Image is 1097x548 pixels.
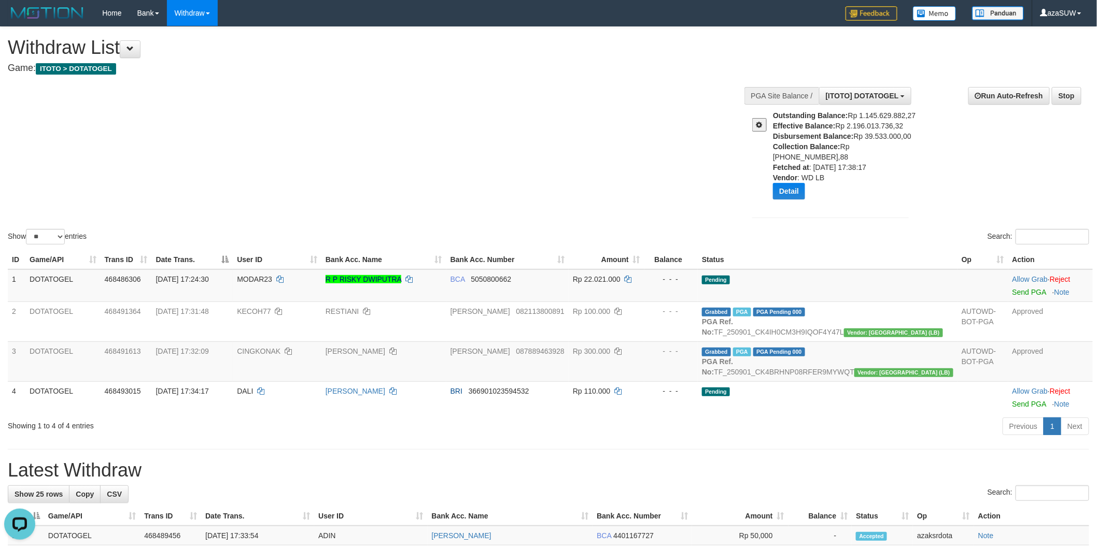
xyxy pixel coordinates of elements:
span: [DATE] 17:32:09 [156,347,209,355]
th: Status: activate to sort column ascending [852,507,913,526]
button: Detail [773,183,805,199]
span: CSV [107,490,122,498]
th: Game/API: activate to sort column ascending [44,507,140,526]
span: 468491613 [105,347,141,355]
a: Send PGA [1012,288,1046,296]
th: Action [974,507,1089,526]
span: Marked by azaksrdota [733,308,751,316]
th: Date Trans.: activate to sort column descending [152,250,233,269]
label: Show entries [8,229,87,244]
td: Approved [1008,301,1093,341]
a: Note [1054,400,1070,408]
th: Op: activate to sort column ascending [958,250,1008,269]
td: DOTATOGEL [44,526,140,545]
th: Game/API: activate to sort column ascending [25,250,101,269]
th: Status [698,250,958,269]
a: Note [978,531,994,540]
span: Rp 100.000 [573,307,610,315]
th: Bank Acc. Number: activate to sort column ascending [593,507,692,526]
div: - - - [649,386,694,396]
td: 1 [8,269,25,302]
select: Showentries [26,229,65,244]
td: AUTOWD-BOT-PGA [958,341,1008,381]
a: Note [1054,288,1070,296]
a: Previous [1003,417,1044,435]
span: PGA Pending [753,348,805,356]
input: Search: [1016,229,1089,244]
td: Approved [1008,341,1093,381]
b: Collection Balance: [773,142,840,151]
span: BCA [597,531,611,540]
span: DALI [237,387,253,395]
span: Grabbed [702,348,731,356]
th: Bank Acc. Name: activate to sort column ascending [428,507,593,526]
a: Allow Grab [1012,275,1048,283]
span: Vendor URL: https://dashboard.q2checkout.com/secure [844,328,943,337]
th: Trans ID: activate to sort column ascending [140,507,201,526]
span: Pending [702,387,730,396]
a: 1 [1044,417,1061,435]
a: [PERSON_NAME] [326,387,385,395]
td: TF_250901_CK4BRHNP08RFER9MYWQT [698,341,958,381]
span: Accepted [856,532,887,541]
div: - - - [649,274,694,284]
a: Copy [69,485,101,503]
span: Marked by azaksrdota [733,348,751,356]
span: Copy 4401167727 to clipboard [613,531,654,540]
span: Show 25 rows [15,490,63,498]
b: PGA Ref. No: [702,357,733,376]
span: Rp 110.000 [573,387,610,395]
span: Copy 082113800891 to clipboard [516,307,565,315]
img: MOTION_logo.png [8,5,87,21]
th: ID [8,250,25,269]
div: - - - [649,306,694,316]
span: BCA [451,275,465,283]
b: Effective Balance: [773,122,836,130]
h1: Withdraw List [8,37,721,58]
td: [DATE] 17:33:54 [201,526,314,545]
a: Reject [1050,387,1071,395]
th: User ID: activate to sort column ascending [314,507,427,526]
th: Trans ID: activate to sort column ascending [101,250,152,269]
img: Feedback.jpg [846,6,897,21]
span: Copy 5050800662 to clipboard [471,275,511,283]
span: Vendor URL: https://dashboard.q2checkout.com/secure [854,368,953,377]
td: ADIN [314,526,427,545]
th: Op: activate to sort column ascending [913,507,974,526]
th: Bank Acc. Number: activate to sort column ascending [446,250,569,269]
img: panduan.png [972,6,1024,20]
td: - [789,526,852,545]
th: Balance [644,250,698,269]
a: [PERSON_NAME] [326,347,385,355]
button: [ITOTO] DOTATOGEL [819,87,912,105]
button: Open LiveChat chat widget [4,4,35,35]
b: Disbursement Balance: [773,132,854,140]
span: 468486306 [105,275,141,283]
span: Grabbed [702,308,731,316]
span: MODAR23 [237,275,272,283]
h1: Latest Withdraw [8,460,1089,481]
b: PGA Ref. No: [702,318,733,336]
span: 468491364 [105,307,141,315]
div: Showing 1 to 4 of 4 entries [8,416,449,431]
span: · [1012,275,1050,283]
span: 468493015 [105,387,141,395]
td: DOTATOGEL [25,269,101,302]
td: DOTATOGEL [25,341,101,381]
label: Search: [988,229,1089,244]
span: PGA Pending [753,308,805,316]
span: ITOTO > DOTATOGEL [36,63,116,75]
span: [PERSON_NAME] [451,307,510,315]
span: [ITOTO] DOTATOGEL [826,92,899,100]
a: Stop [1052,87,1081,105]
td: Rp 50,000 [692,526,788,545]
a: Reject [1050,275,1071,283]
label: Search: [988,485,1089,501]
td: DOTATOGEL [25,301,101,341]
span: Copy 087889463928 to clipboard [516,347,565,355]
a: R P RISKY DWIPUTRA [326,275,402,283]
span: [PERSON_NAME] [451,347,510,355]
a: Next [1061,417,1089,435]
th: Amount: activate to sort column ascending [569,250,644,269]
th: Amount: activate to sort column ascending [692,507,788,526]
